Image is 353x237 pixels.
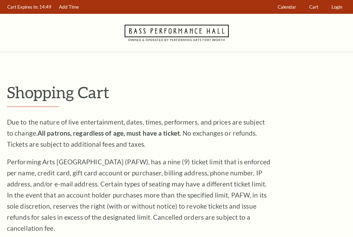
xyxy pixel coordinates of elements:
[7,118,265,148] span: Due to the nature of live entertainment, dates, times, performers, and prices are subject to chan...
[278,4,296,10] span: Calendar
[56,0,82,14] a: Add Time
[306,0,322,14] a: Cart
[37,129,180,137] strong: All patrons, regardless of age, must have a ticket
[39,4,51,10] span: 14:49
[7,156,271,234] p: Performing Arts [GEOGRAPHIC_DATA] (PAFW), has a nine (9) ticket limit that is enforced per name, ...
[328,0,346,14] a: Login
[309,4,318,10] span: Cart
[7,83,346,101] p: Shopping Cart
[275,0,300,14] a: Calendar
[331,4,342,10] span: Login
[7,4,38,10] span: Cart Expires In:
